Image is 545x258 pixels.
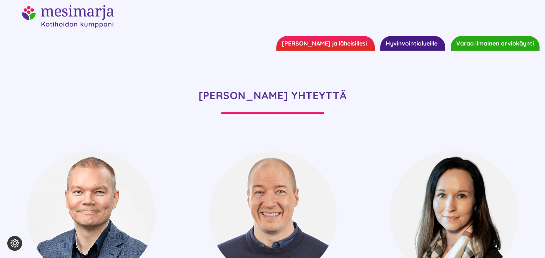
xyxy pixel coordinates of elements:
button: Evästeasetukset [7,236,22,251]
a: Varaa ilmainen arviokäynti [451,36,539,51]
a: Hyvinvointialueille [380,36,445,51]
strong: [PERSON_NAME] YHTEYTTÄ [199,89,347,102]
a: [PERSON_NAME] ja läheisillesi [276,36,375,51]
a: mesimarjasi [22,4,114,13]
img: mesimarjasi [22,5,114,28]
